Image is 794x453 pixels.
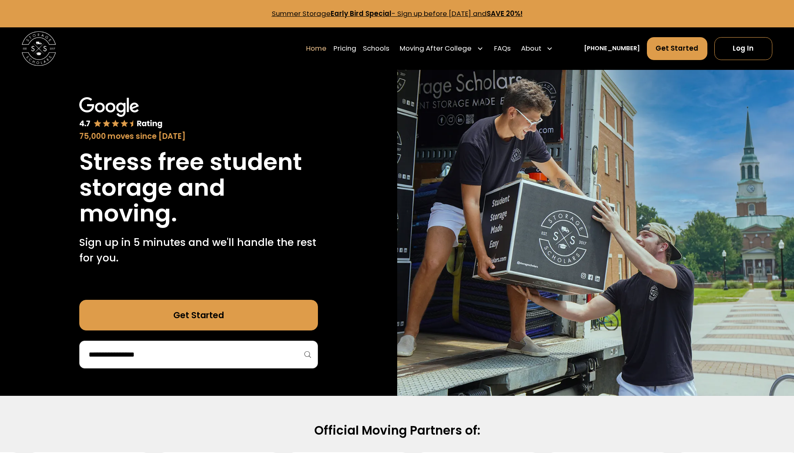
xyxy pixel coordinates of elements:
a: FAQs [494,37,511,60]
a: [PHONE_NUMBER] [584,44,640,53]
p: Sign up in 5 minutes and we'll handle the rest for you. [79,235,318,266]
h2: Official Moving Partners of: [124,423,670,438]
a: Log In [714,37,772,60]
div: About [517,37,557,60]
h1: Stress free student storage and moving. [79,149,318,226]
a: Get Started [79,300,318,330]
a: Pricing [333,37,356,60]
strong: SAVE 20%! [487,9,523,18]
a: Summer StorageEarly Bird Special- Sign up before [DATE] andSAVE 20%! [272,9,523,18]
a: Schools [363,37,389,60]
a: home [22,31,56,65]
img: Storage Scholars main logo [22,31,56,65]
strong: Early Bird Special [331,9,391,18]
div: 75,000 moves since [DATE] [79,131,318,142]
a: Home [306,37,327,60]
img: Google 4.7 star rating [79,97,163,129]
div: Moving After College [400,43,472,54]
div: Moving After College [396,37,487,60]
div: About [521,43,541,54]
a: Get Started [647,37,708,60]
